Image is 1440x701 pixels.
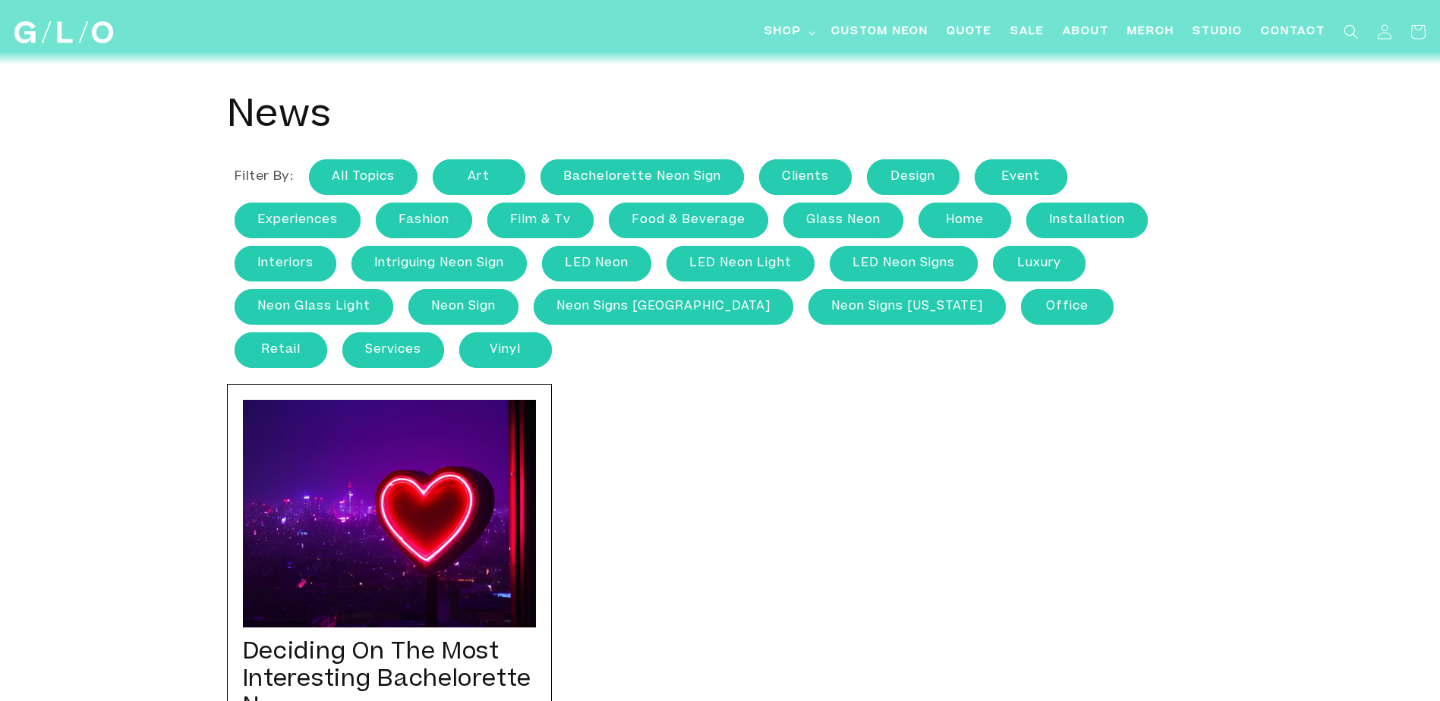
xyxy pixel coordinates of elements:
a: interiors [235,246,336,281]
summary: Shop [755,15,822,49]
a: All Topics [309,159,418,195]
a: LED neon light [666,246,815,281]
a: home [919,203,1011,238]
span: Contact [1261,24,1325,40]
span: Merch [1127,24,1174,40]
a: services [342,332,444,368]
span: Custom Neon [831,24,928,40]
h1: News [227,95,1214,140]
a: LED Neon [542,246,651,281]
span: SALE [1010,24,1045,40]
a: SALE [1001,15,1054,49]
a: Contact [1252,15,1334,49]
a: neon glass light [235,289,393,325]
img: GLO Studio [14,21,113,43]
a: Custom Neon [822,15,937,49]
span: Shop [764,24,802,40]
a: food & beverage [609,203,768,238]
a: About [1054,15,1118,49]
a: Studio [1183,15,1252,49]
a: GLO Studio [8,16,118,49]
a: office [1021,289,1114,325]
a: retail [235,332,327,368]
a: Glass Neon [783,203,903,238]
a: Quote [937,15,1001,49]
a: intriguing neon sign [351,246,527,281]
span: Studio [1193,24,1243,40]
li: Filter by: [235,166,294,188]
a: experiences [235,203,361,238]
a: film & tv [487,203,594,238]
a: neon signs [US_STATE] [808,289,1006,325]
a: Vinyl [459,332,552,368]
a: event [975,159,1067,195]
a: neon sign [408,289,518,325]
a: art [433,159,525,195]
a: Bachelorette Neon Sign [540,159,744,195]
a: Installation [1026,203,1148,238]
a: luxury [993,246,1086,281]
a: clients [759,159,852,195]
a: Merch [1118,15,1183,49]
a: neon signs [GEOGRAPHIC_DATA] [534,289,793,325]
a: LED neon signs [830,246,978,281]
iframe: Chat Widget [1167,489,1440,701]
a: Design [867,159,959,195]
a: fashion [376,203,472,238]
summary: Search [1334,15,1368,49]
span: About [1063,24,1109,40]
span: Quote [947,24,992,40]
